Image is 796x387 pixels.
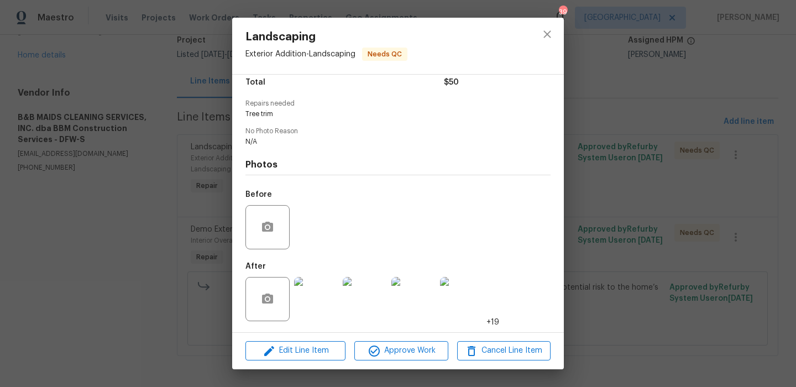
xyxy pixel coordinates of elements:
[245,128,551,135] span: No Photo Reason
[245,100,551,107] span: Repairs needed
[534,21,561,48] button: close
[245,191,272,198] h5: Before
[444,75,459,91] span: $50
[245,109,520,119] span: Tree trim
[245,263,266,270] h5: After
[358,344,444,358] span: Approve Work
[245,75,265,91] span: Total
[245,341,345,360] button: Edit Line Item
[245,137,520,147] span: N/A
[457,341,551,360] button: Cancel Line Item
[245,159,551,170] h4: Photos
[486,317,499,328] span: +19
[460,344,547,358] span: Cancel Line Item
[363,49,406,60] span: Needs QC
[245,50,355,58] span: Exterior Addition - Landscaping
[249,344,342,358] span: Edit Line Item
[245,31,407,43] span: Landscaping
[559,7,567,18] div: 39
[354,341,448,360] button: Approve Work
